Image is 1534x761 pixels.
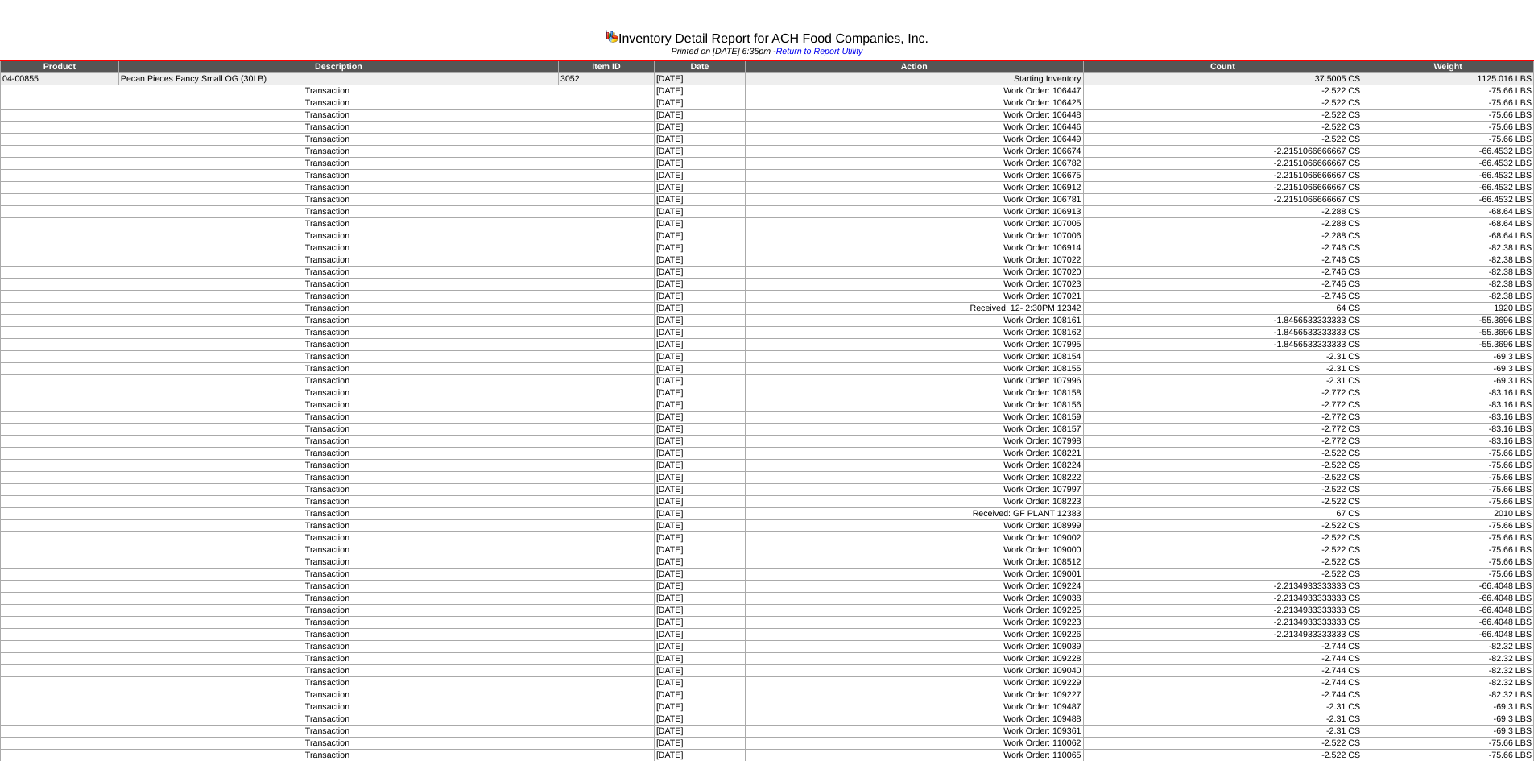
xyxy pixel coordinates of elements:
[1083,677,1362,689] td: -2.744 CS
[1362,194,1534,206] td: -66.4532 LBS
[1362,629,1534,641] td: -66.4048 LBS
[1083,496,1362,508] td: -2.522 CS
[1362,170,1534,182] td: -66.4532 LBS
[1083,448,1362,460] td: -2.522 CS
[1,182,655,194] td: Transaction
[1083,399,1362,412] td: -2.772 CS
[1362,267,1534,279] td: -82.38 LBS
[654,738,745,750] td: [DATE]
[654,110,745,122] td: [DATE]
[745,279,1083,291] td: Work Order: 107023
[1,242,655,254] td: Transaction
[1083,267,1362,279] td: -2.746 CS
[1362,218,1534,230] td: -68.64 LBS
[745,424,1083,436] td: Work Order: 108157
[1,484,655,496] td: Transaction
[1362,303,1534,315] td: 1920 LBS
[1083,424,1362,436] td: -2.772 CS
[1,665,655,677] td: Transaction
[1083,291,1362,303] td: -2.746 CS
[1362,206,1534,218] td: -68.64 LBS
[1083,641,1362,653] td: -2.744 CS
[1,460,655,472] td: Transaction
[1,617,655,629] td: Transaction
[1362,484,1534,496] td: -75.66 LBS
[1083,484,1362,496] td: -2.522 CS
[654,73,745,85] td: [DATE]
[1,689,655,701] td: Transaction
[1,267,655,279] td: Transaction
[654,472,745,484] td: [DATE]
[1,303,655,315] td: Transaction
[1083,653,1362,665] td: -2.744 CS
[654,146,745,158] td: [DATE]
[1,218,655,230] td: Transaction
[745,605,1083,617] td: Work Order: 109225
[1,532,655,544] td: Transaction
[1,581,655,593] td: Transaction
[1,701,655,713] td: Transaction
[1362,122,1534,134] td: -75.66 LBS
[1362,460,1534,472] td: -75.66 LBS
[1083,617,1362,629] td: -2.2134933333333 CS
[1362,689,1534,701] td: -82.32 LBS
[1083,387,1362,399] td: -2.772 CS
[1083,230,1362,242] td: -2.288 CS
[745,122,1083,134] td: Work Order: 106446
[654,556,745,569] td: [DATE]
[1,436,655,448] td: Transaction
[745,254,1083,267] td: Work Order: 107022
[745,629,1083,641] td: Work Order: 109226
[1,424,655,436] td: Transaction
[1083,122,1362,134] td: -2.522 CS
[654,97,745,110] td: [DATE]
[1,508,655,520] td: Transaction
[654,375,745,387] td: [DATE]
[1,351,655,363] td: Transaction
[654,182,745,194] td: [DATE]
[1362,85,1534,97] td: -75.66 LBS
[118,73,558,85] td: Pecan Pieces Fancy Small OG (30LB)
[1,412,655,424] td: Transaction
[745,110,1083,122] td: Work Order: 106448
[1362,738,1534,750] td: -75.66 LBS
[1,448,655,460] td: Transaction
[1083,701,1362,713] td: -2.31 CS
[1,170,655,182] td: Transaction
[1,363,655,375] td: Transaction
[654,424,745,436] td: [DATE]
[1362,387,1534,399] td: -83.16 LBS
[1083,182,1362,194] td: -2.2151066666667 CS
[654,412,745,424] td: [DATE]
[745,532,1083,544] td: Work Order: 109002
[654,170,745,182] td: [DATE]
[1083,363,1362,375] td: -2.31 CS
[1083,532,1362,544] td: -2.522 CS
[654,85,745,97] td: [DATE]
[745,665,1083,677] td: Work Order: 109040
[1,738,655,750] td: Transaction
[1083,110,1362,122] td: -2.522 CS
[745,399,1083,412] td: Work Order: 108156
[1,134,655,146] td: Transaction
[745,291,1083,303] td: Work Order: 107021
[1,122,655,134] td: Transaction
[1362,146,1534,158] td: -66.4532 LBS
[745,387,1083,399] td: Work Order: 108158
[1083,460,1362,472] td: -2.522 CS
[1083,375,1362,387] td: -2.31 CS
[745,194,1083,206] td: Work Order: 106781
[745,206,1083,218] td: Work Order: 106913
[1362,412,1534,424] td: -83.16 LBS
[745,569,1083,581] td: Work Order: 109001
[1083,629,1362,641] td: -2.2134933333333 CS
[1362,424,1534,436] td: -83.16 LBS
[745,73,1083,85] td: Starting Inventory
[1,327,655,339] td: Transaction
[1362,448,1534,460] td: -75.66 LBS
[1,556,655,569] td: Transaction
[745,303,1083,315] td: Received: 12- 2:30PM 12342
[745,496,1083,508] td: Work Order: 108223
[1,629,655,641] td: Transaction
[745,85,1083,97] td: Work Order: 106447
